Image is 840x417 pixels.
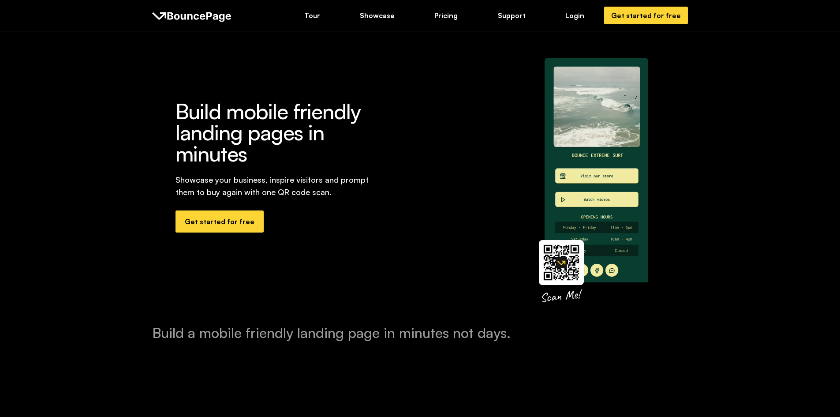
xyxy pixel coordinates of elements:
a: Pricing [428,8,464,23]
a: Tour [298,8,326,23]
a: Support [492,8,532,23]
div: Showcase your business, inspire visitors and prompt them to buy again with one QR code scan. [175,173,385,198]
div: Get started for free [611,11,681,20]
a: Login [559,8,590,23]
h1: Build mobile friendly landing pages in minutes [175,101,385,164]
div: Pricing [434,11,458,20]
div: Tour [304,11,320,20]
a: Get started for free [604,7,688,24]
a: Get started for free [175,210,264,233]
a: Showcase [354,8,401,23]
div: Scan Me! [539,286,580,306]
div: Support [498,11,526,20]
h3: Build a mobile friendly landing page in minutes not days. [152,324,688,342]
div: Get started for free [185,217,254,226]
div: Showcase [360,11,395,20]
div: Login [565,11,584,20]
